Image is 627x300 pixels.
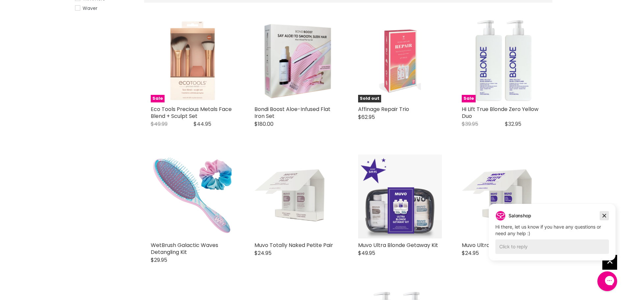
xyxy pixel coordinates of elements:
[462,18,546,102] a: Hi Lift True Blonde Zero Yellow Duo Sale
[151,18,235,102] a: Eco Tools Precious Metals Face Blend + Sculpt Set Eco Tools Precious Metals Face Blend + Sculpt S...
[462,120,478,128] span: $39.95
[462,249,479,257] span: $24.95
[358,154,442,238] img: Muvo Ultra Blonde Getaway Kit
[194,120,211,128] span: $44.95
[462,105,538,120] a: Hi Lift True Blonde Zero Yellow Duo
[358,18,442,102] a: Affinage Repair Trio Affinage Repair Trio Sold out
[151,241,218,256] a: WetBrush Galactic Waves Detangling Kit
[151,256,167,264] span: $29.95
[462,95,476,102] span: Sale
[254,105,330,120] a: Bondi Boost Aloe-Infused Flat Iron Set
[151,154,235,238] a: WetBrush Galactic Waves Detangling Kit WetBrush Galactic Waves Detangling Kit
[254,154,338,238] img: Muvo Totally Naked Petite Pair
[358,241,438,249] a: Muvo Ultra Blonde Getaway Kit
[151,105,232,120] a: Eco Tools Precious Metals Face Blend + Sculpt Set
[358,105,409,113] a: Affinage Repair Trio
[462,18,546,102] img: Hi Lift True Blonde Zero Yellow Duo
[379,18,421,102] img: Affinage Repair Trio
[254,241,333,249] a: Muvo Totally Naked Petite Pair
[358,95,381,102] span: Sold out
[254,249,272,257] span: $24.95
[83,5,97,12] span: Waver
[594,269,620,293] iframe: Gorgias live chat messenger
[75,5,136,12] a: Waver
[462,241,537,249] a: Muvo Ultra Blonde Petite Pair
[151,18,235,102] img: Eco Tools Precious Metals Face Blend + Sculpt Set
[254,120,274,128] span: $180.00
[151,120,168,128] span: $49.99
[462,154,546,238] img: Muvo Ultra Blonde Petite Pair
[358,249,375,257] span: $49.95
[151,95,165,102] span: Sale
[358,113,375,121] span: $62.95
[254,18,338,102] img: Bondi Boost Aloe-Infused Flat Iron Set
[151,154,235,238] img: WetBrush Galactic Waves Detangling Kit
[484,203,620,270] iframe: Gorgias live chat campaigns
[505,120,521,128] span: $32.95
